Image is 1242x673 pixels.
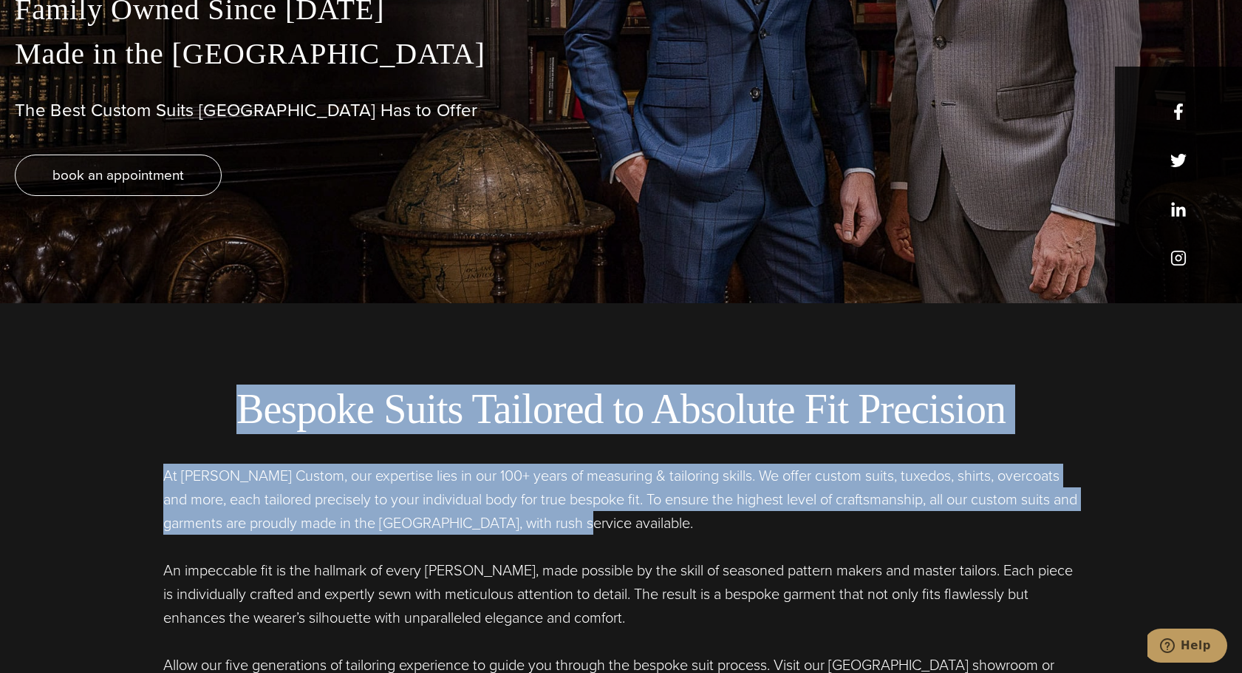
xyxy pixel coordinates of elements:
span: book an appointment [52,164,184,186]
iframe: Opens a widget where you can chat to one of our agents [1147,629,1227,666]
h1: The Best Custom Suits [GEOGRAPHIC_DATA] Has to Offer [15,100,1227,121]
p: An impeccable fit is the hallmark of every [PERSON_NAME], made possible by the skill of seasoned ... [163,558,1079,629]
a: book an appointment [15,155,222,196]
h2: Bespoke Suits Tailored to Absolute Fit Precision [34,385,1209,434]
p: At [PERSON_NAME] Custom, our expertise lies in our 100+ years of measuring & tailoring skills. We... [163,464,1079,535]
